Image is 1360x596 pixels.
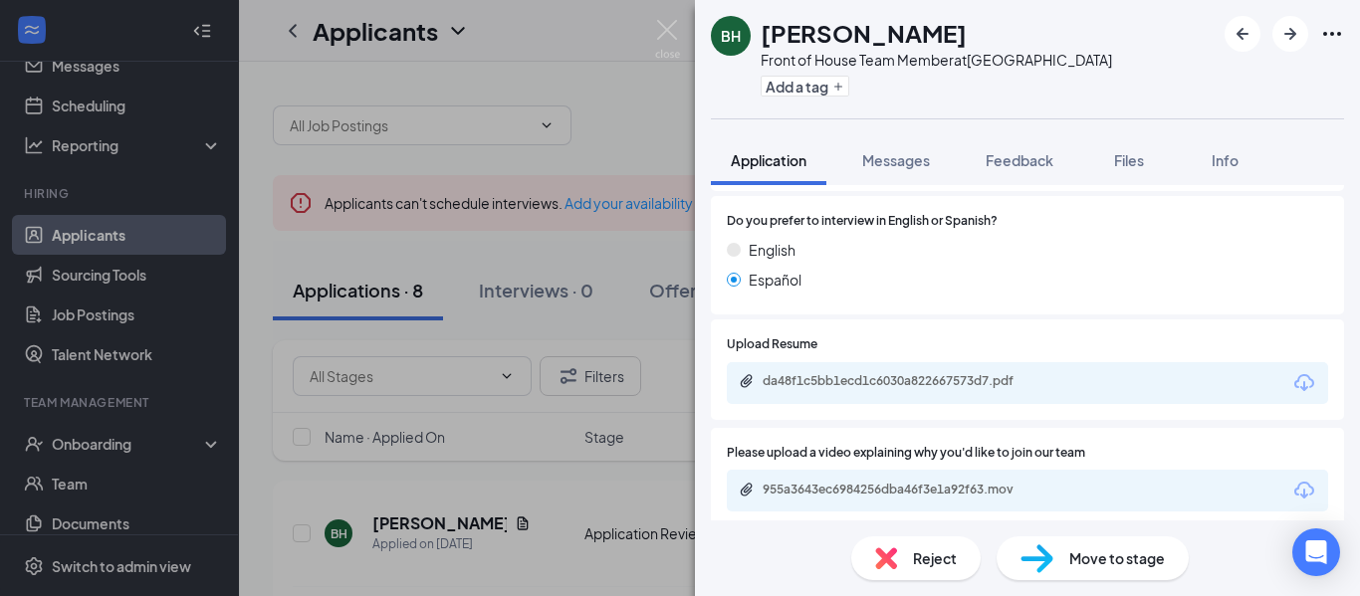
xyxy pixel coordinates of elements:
span: Reject [913,547,957,569]
span: Do you prefer to interview in English or Spanish? [727,212,998,231]
svg: Download [1292,479,1316,502]
svg: Plus [832,81,844,93]
svg: ArrowLeftNew [1231,22,1254,46]
div: Front of House Team Member at [GEOGRAPHIC_DATA] [761,50,1112,70]
svg: Ellipses [1320,22,1344,46]
button: ArrowRight [1272,16,1308,52]
span: Info [1212,151,1239,169]
svg: ArrowRight [1278,22,1302,46]
span: Upload Resume [727,335,817,354]
a: Paperclip955a3643ec6984256dba46f3e1a92f63.mov [739,482,1061,500]
span: Application [731,151,806,169]
h1: [PERSON_NAME] [761,16,967,50]
span: Move to stage [1069,547,1165,569]
svg: Download [1292,371,1316,395]
a: Paperclipda48f1c5bb1ecd1c6030a822667573d7.pdf [739,373,1061,392]
span: Feedback [986,151,1053,169]
div: 955a3643ec6984256dba46f3e1a92f63.mov [763,482,1041,497]
span: Files [1114,151,1144,169]
span: Español [749,269,801,291]
svg: Paperclip [739,373,755,389]
span: Please upload a video explaining why you'd like to join our team [727,444,1085,463]
div: da48f1c5bb1ecd1c6030a822667573d7.pdf [763,373,1041,389]
div: BH [721,26,741,46]
svg: Paperclip [739,482,755,497]
span: Messages [862,151,930,169]
button: ArrowLeftNew [1225,16,1260,52]
div: Open Intercom Messenger [1292,528,1340,576]
span: English [749,239,795,261]
button: PlusAdd a tag [761,76,849,97]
